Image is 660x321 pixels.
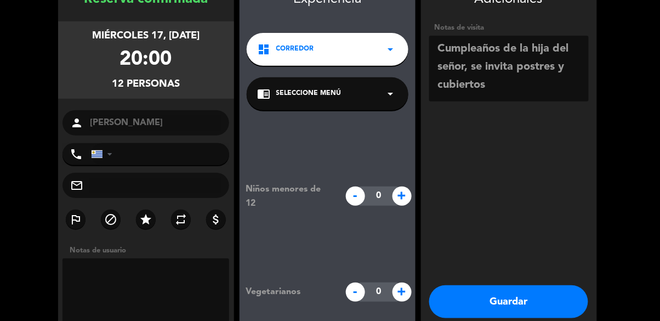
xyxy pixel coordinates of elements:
div: Niños menores de 12 [237,182,340,211]
i: person [71,116,84,129]
i: dashboard [258,43,271,56]
span: + [392,283,412,302]
i: phone [70,148,83,161]
button: Guardar [429,285,588,318]
div: Notas de visita [429,22,589,33]
i: repeat [174,213,187,226]
i: block [104,213,117,226]
i: mail_outline [71,179,84,192]
i: outlined_flag [69,213,82,226]
i: chrome_reader_mode [258,87,271,100]
div: 20:00 [120,44,172,76]
div: Uruguay: +598 [92,144,117,165]
span: Seleccione Menú [276,88,342,99]
div: Notas de usuario [65,245,234,256]
i: star [139,213,152,226]
span: CORREDOR [276,44,314,55]
span: + [392,187,412,206]
i: arrow_drop_down [384,87,397,100]
div: Vegetarianos [237,285,340,299]
span: - [346,283,365,302]
div: 12 personas [112,76,180,92]
div: miércoles 17, [DATE] [92,28,200,44]
i: arrow_drop_down [384,43,397,56]
i: attach_money [209,213,223,226]
span: - [346,187,365,206]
